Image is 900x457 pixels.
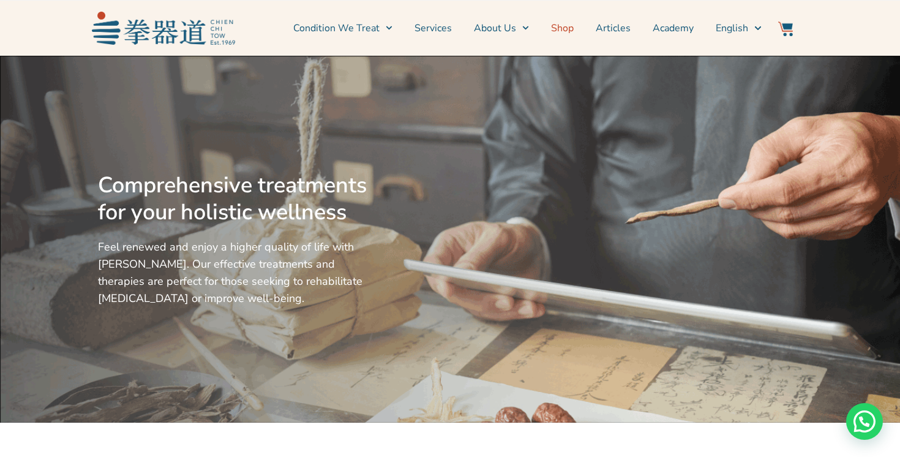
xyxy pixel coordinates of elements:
[293,13,392,43] a: Condition We Treat
[778,21,793,36] img: Website Icon-03
[241,13,762,43] nav: Menu
[98,238,372,307] p: Feel renewed and enjoy a higher quality of life with [PERSON_NAME]. Our effective treatments and ...
[474,13,529,43] a: About Us
[551,13,574,43] a: Shop
[716,13,761,43] a: English
[98,172,372,226] h2: Comprehensive treatments for your holistic wellness
[653,13,694,43] a: Academy
[596,13,631,43] a: Articles
[414,13,452,43] a: Services
[716,21,748,36] span: English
